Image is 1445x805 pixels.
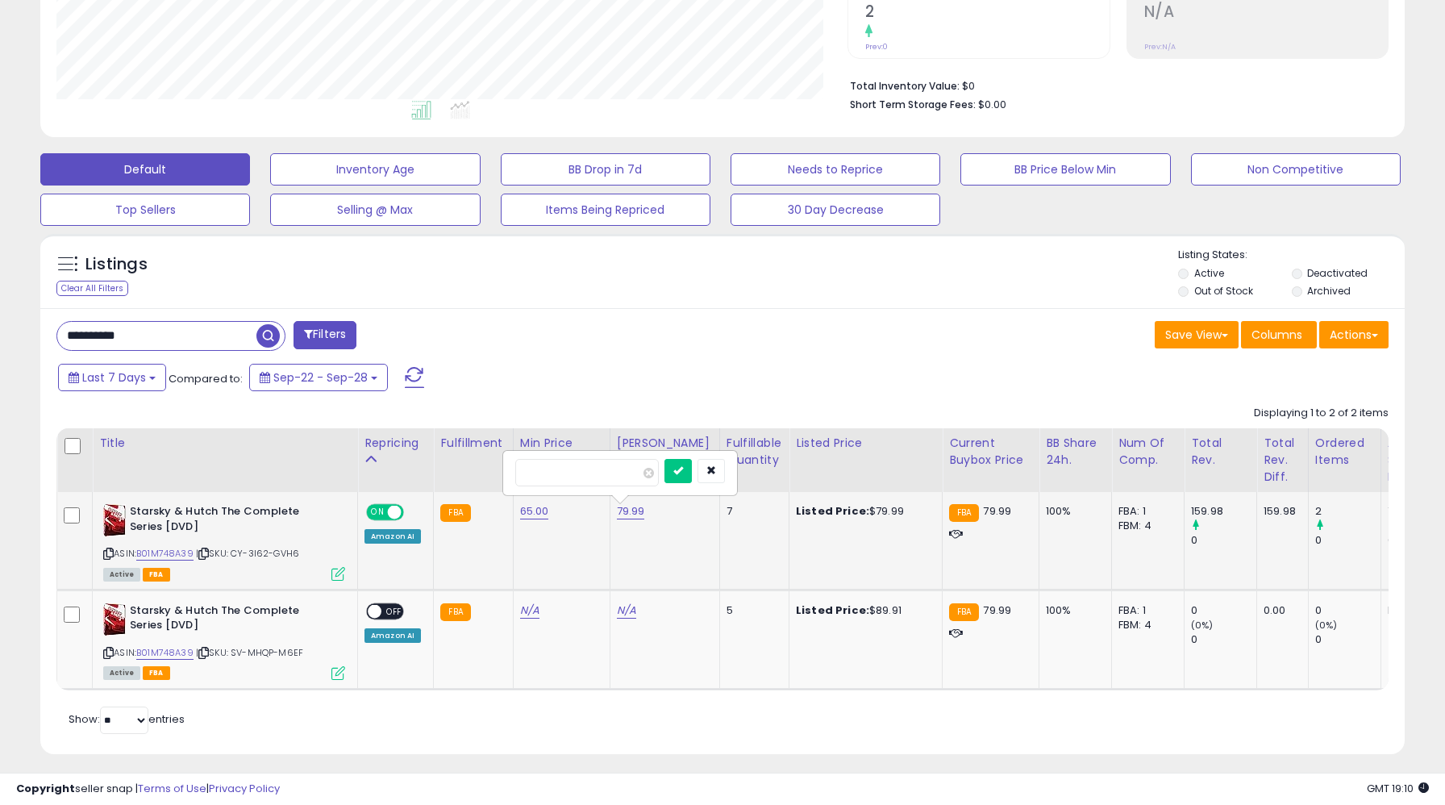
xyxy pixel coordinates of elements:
[143,666,170,680] span: FBA
[731,153,940,186] button: Needs to Reprice
[1191,632,1256,647] div: 0
[40,153,250,186] button: Default
[1194,284,1253,298] label: Out of Stock
[209,781,280,796] a: Privacy Policy
[440,603,470,621] small: FBA
[501,194,710,226] button: Items Being Repriced
[273,369,368,386] span: Sep-22 - Sep-28
[1046,504,1099,519] div: 100%
[1194,266,1224,280] label: Active
[949,504,979,522] small: FBA
[130,504,326,538] b: Starsky & Hutch The Complete Series [DVD]
[1144,2,1388,24] h2: N/A
[865,42,888,52] small: Prev: 0
[1315,435,1374,469] div: Ordered Items
[850,98,976,111] b: Short Term Storage Fees:
[727,603,777,618] div: 5
[731,194,940,226] button: 30 Day Decrease
[270,153,480,186] button: Inventory Age
[1264,603,1296,618] div: 0.00
[136,547,194,561] a: B01M748A39
[617,603,636,619] a: N/A
[58,364,166,391] button: Last 7 Days
[440,435,506,452] div: Fulfillment
[364,435,427,452] div: Repricing
[294,321,356,349] button: Filters
[1315,632,1380,647] div: 0
[56,281,128,296] div: Clear All Filters
[103,504,345,579] div: ASIN:
[1307,266,1368,280] label: Deactivated
[520,435,603,452] div: Min Price
[440,504,470,522] small: FBA
[520,603,539,619] a: N/A
[368,506,388,519] span: ON
[402,506,427,519] span: OFF
[364,628,421,643] div: Amazon AI
[16,782,280,797] div: seller snap | |
[978,97,1006,112] span: $0.00
[40,194,250,226] button: Top Sellers
[1046,435,1105,469] div: BB Share 24h.
[103,603,345,678] div: ASIN:
[1178,248,1405,263] p: Listing States:
[1315,504,1380,519] div: 2
[1251,327,1302,343] span: Columns
[850,75,1376,94] li: $0
[727,435,782,469] div: Fulfillable Quantity
[249,364,388,391] button: Sep-22 - Sep-28
[169,371,243,386] span: Compared to:
[103,504,126,536] img: 51Q8fRc6QoL._SL40_.jpg
[270,194,480,226] button: Selling @ Max
[196,646,303,659] span: | SKU: SV-MHQP-M6EF
[99,435,351,452] div: Title
[1118,519,1172,533] div: FBM: 4
[69,711,185,727] span: Show: entries
[364,529,421,544] div: Amazon AI
[1241,321,1317,348] button: Columns
[796,503,869,519] b: Listed Price:
[1307,284,1351,298] label: Archived
[1315,619,1338,632] small: (0%)
[949,603,979,621] small: FBA
[727,504,777,519] div: 7
[381,604,407,618] span: OFF
[1367,781,1429,796] span: 2025-10-6 19:10 GMT
[796,435,935,452] div: Listed Price
[850,79,960,93] b: Total Inventory Value:
[82,369,146,386] span: Last 7 Days
[1118,603,1172,618] div: FBA: 1
[796,603,930,618] div: $89.91
[138,781,206,796] a: Terms of Use
[520,503,549,519] a: 65.00
[1319,321,1389,348] button: Actions
[1191,435,1250,469] div: Total Rev.
[1315,603,1380,618] div: 0
[103,568,140,582] span: All listings currently available for purchase on Amazon
[865,2,1109,24] h2: 2
[1191,504,1256,519] div: 159.98
[796,603,869,618] b: Listed Price:
[1264,435,1301,486] div: Total Rev. Diff.
[1388,603,1441,618] div: N/A
[16,781,75,796] strong: Copyright
[983,603,1011,618] span: 79.99
[196,547,299,560] span: | SKU: CY-3I62-GVH6
[796,504,930,519] div: $79.99
[143,568,170,582] span: FBA
[85,253,148,276] h5: Listings
[960,153,1170,186] button: BB Price Below Min
[1118,618,1172,632] div: FBM: 4
[136,646,194,660] a: B01M748A39
[1254,406,1389,421] div: Displaying 1 to 2 of 2 items
[1155,321,1239,348] button: Save View
[501,153,710,186] button: BB Drop in 7d
[1191,619,1214,632] small: (0%)
[1144,42,1176,52] small: Prev: N/A
[1191,603,1256,618] div: 0
[1046,603,1099,618] div: 100%
[1191,153,1401,186] button: Non Competitive
[103,666,140,680] span: All listings currently available for purchase on Amazon
[949,435,1032,469] div: Current Buybox Price
[130,603,326,637] b: Starsky & Hutch The Complete Series [DVD]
